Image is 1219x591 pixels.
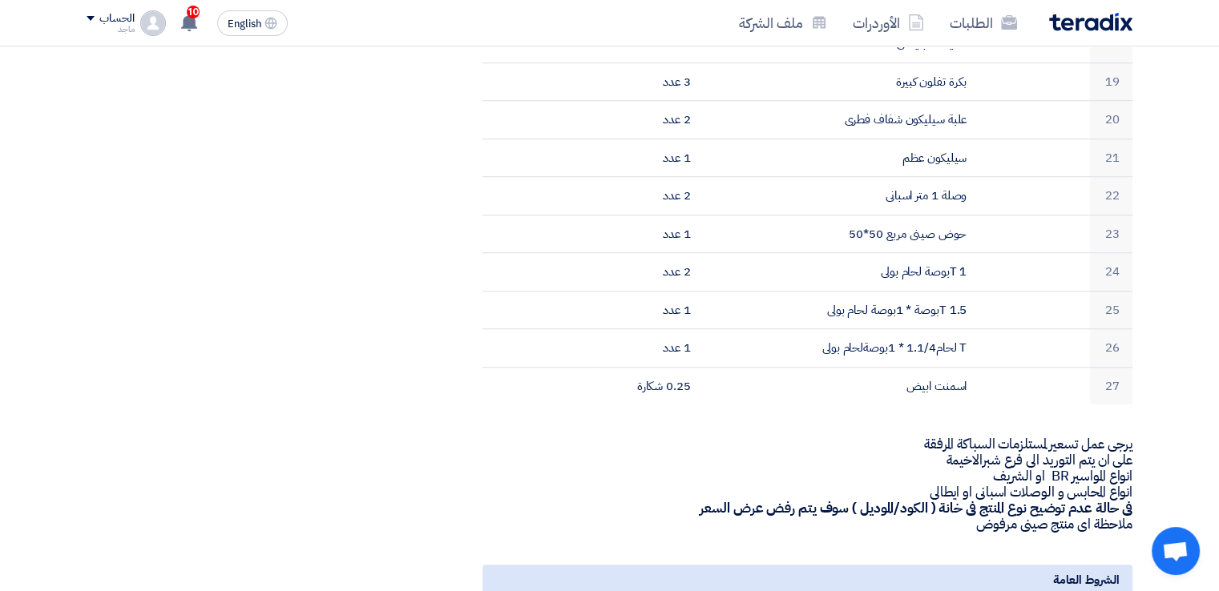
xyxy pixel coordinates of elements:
td: 1 عدد [593,139,704,177]
td: 20 [1090,101,1132,139]
strong: فى حالة عدم توضيح نوع المنتج فى خانة ( الكود/الموديل ) سوف يتم رفض عرض السعر [700,498,1132,518]
a: الأوردرات [840,4,937,42]
td: 23 [1090,215,1132,253]
td: 2 عدد [593,101,704,139]
td: 22 [1090,177,1132,215]
p: يرجى عمل تسعير لمستلزمات السباكة المرفقة على ان يتم التوريد الى فرع شبرالاخيمة انواع المواسير BR ... [482,436,1132,533]
td: 25 [1090,291,1132,329]
td: اسمنت ابيض [704,367,980,404]
a: Open chat [1152,527,1200,575]
img: Teradix logo [1049,13,1132,31]
div: الحساب [99,12,134,26]
td: T 1بوصة لحام بولى [704,253,980,291]
td: 19 [1090,62,1132,101]
td: 2 عدد [593,253,704,291]
td: بكرة تفلون كبيرة [704,62,980,101]
td: 2 عدد [593,177,704,215]
td: 24 [1090,253,1132,291]
td: 21 [1090,139,1132,177]
td: علبة سيليكون شفاف فطرى [704,101,980,139]
img: profile_test.png [140,10,166,36]
button: English [217,10,288,36]
td: 26 [1090,329,1132,368]
td: حوض صينى مربع 50*50 [704,215,980,253]
span: 10 [187,6,200,18]
td: T 1.5بوصة * 1بوصة لحام بولى [704,291,980,329]
td: 27 [1090,367,1132,404]
div: ماجد [87,25,134,34]
td: T لحام1.1/4 * 1بوصةلحام بولى [704,329,980,368]
a: الطلبات [937,4,1030,42]
a: ملف الشركة [726,4,840,42]
span: الشروط العامة [1053,571,1120,589]
td: 1 عدد [593,215,704,253]
td: وصلة 1 متر اسبانى [704,177,980,215]
span: English [228,18,261,30]
td: سيليكون عظم [704,139,980,177]
td: 1 عدد [593,291,704,329]
td: 1 عدد [593,329,704,368]
td: 3 عدد [593,62,704,101]
td: 0.25 شكارة [593,367,704,404]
